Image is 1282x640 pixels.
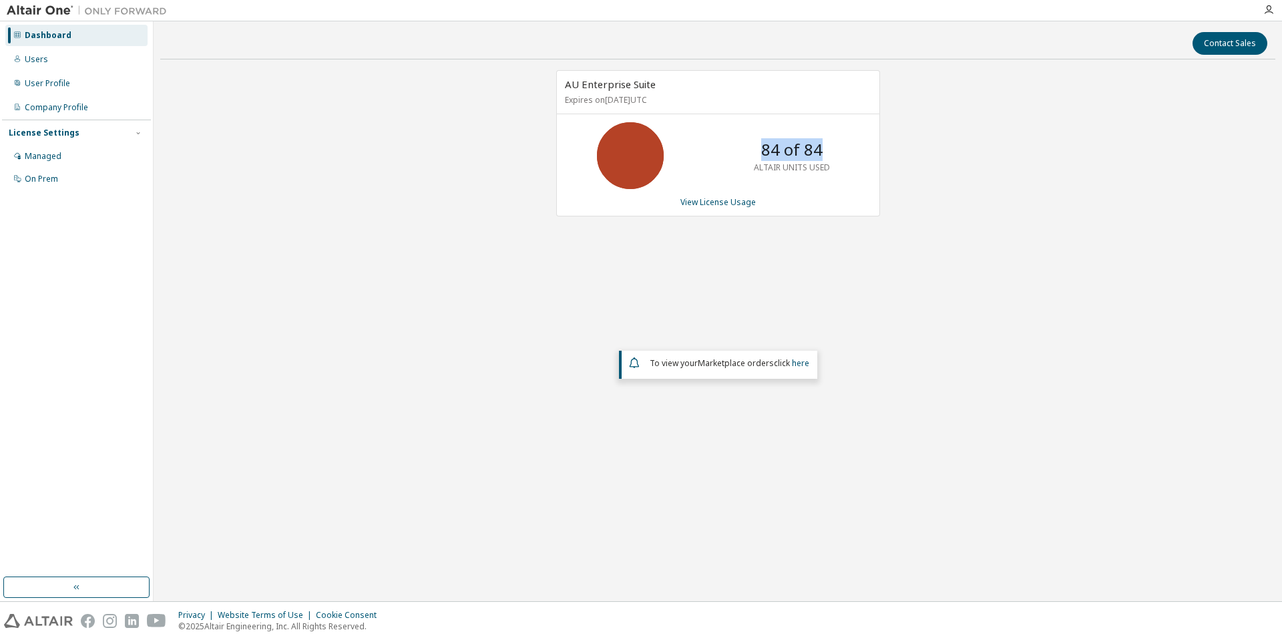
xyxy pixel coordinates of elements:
[1193,32,1267,55] button: Contact Sales
[565,94,868,106] p: Expires on [DATE] UTC
[650,357,809,369] span: To view your click
[218,610,316,621] div: Website Terms of Use
[316,610,385,621] div: Cookie Consent
[754,162,830,173] p: ALTAIR UNITS USED
[9,128,79,138] div: License Settings
[25,151,61,162] div: Managed
[81,614,95,628] img: facebook.svg
[25,174,58,184] div: On Prem
[125,614,139,628] img: linkedin.svg
[7,4,174,17] img: Altair One
[698,357,774,369] em: Marketplace orders
[178,610,218,621] div: Privacy
[147,614,166,628] img: youtube.svg
[25,54,48,65] div: Users
[178,621,385,632] p: © 2025 Altair Engineering, Inc. All Rights Reserved.
[25,30,71,41] div: Dashboard
[25,102,88,113] div: Company Profile
[565,77,656,91] span: AU Enterprise Suite
[792,357,809,369] a: here
[103,614,117,628] img: instagram.svg
[761,138,823,161] p: 84 of 84
[25,78,70,89] div: User Profile
[680,196,756,208] a: View License Usage
[4,614,73,628] img: altair_logo.svg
